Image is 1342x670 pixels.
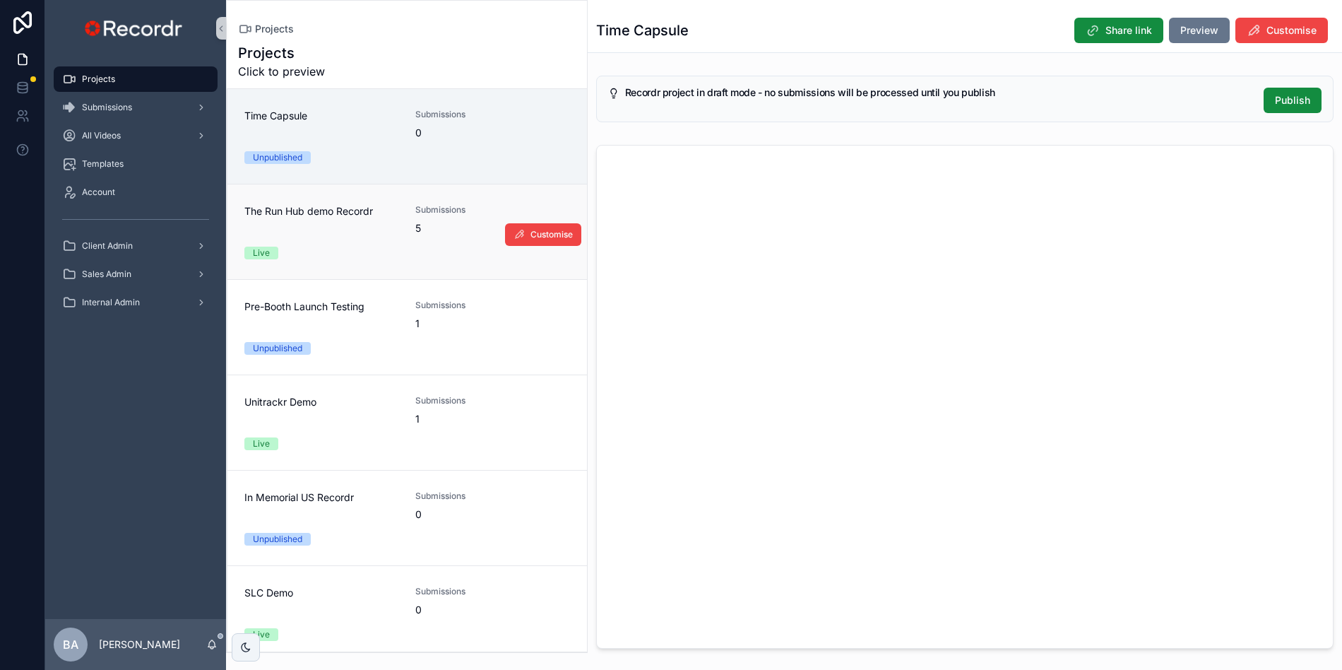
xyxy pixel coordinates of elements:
[244,586,398,600] span: SLC Demo
[238,43,325,63] h1: Projects
[54,180,218,205] a: Account
[625,88,1252,98] h5: Recordr project in draft mode - no submissions will be processed until you publish
[82,158,124,170] span: Templates
[1169,18,1230,43] button: Preview
[45,57,226,334] div: scrollable content
[54,151,218,177] a: Templates
[253,628,270,641] div: Live
[82,297,140,308] span: Internal Admin
[1074,18,1163,43] button: Share link
[415,109,513,120] span: Submissions
[415,300,513,311] span: Submissions
[227,89,587,184] a: Time CapsuleSubmissions0Unpublished
[54,95,218,120] a: Submissions
[244,395,398,409] span: Unitrackr Demo
[244,204,398,218] span: The Run Hub demo Recordr
[238,63,325,80] span: Click to preview
[82,74,115,85] span: Projects
[1235,18,1328,43] button: Customise
[227,279,587,375] a: Pre-Booth Launch TestingSubmissions1Unpublished
[54,233,218,259] a: Client Admin
[54,261,218,287] a: Sales Admin
[227,375,587,470] a: Unitrackr DemoSubmissions1Live
[255,22,294,36] span: Projects
[415,395,513,406] span: Submissions
[415,603,422,617] span: 0
[415,507,422,522] span: 0
[81,17,189,40] img: App logo
[244,109,398,123] span: Time Capsule
[54,290,218,315] a: Internal Admin
[415,221,421,235] span: 5
[253,437,270,450] div: Live
[227,565,587,661] a: SLC DemoSubmissions0Live
[99,637,180,652] p: [PERSON_NAME]
[530,229,573,240] span: Customise
[227,470,587,565] a: In Memorial US RecordrSubmissions0Unpublished
[415,204,513,216] span: Submissions
[253,342,302,355] div: Unpublished
[505,223,581,246] button: Customise
[1275,93,1310,107] span: Publish
[227,184,587,279] a: The Run Hub demo RecordrSubmissions5LiveCustomise
[253,151,302,164] div: Unpublished
[1266,23,1317,37] span: Customise
[54,66,218,92] a: Projects
[415,586,513,597] span: Submissions
[1264,88,1322,113] button: Publish
[415,490,513,502] span: Submissions
[82,187,115,198] span: Account
[82,130,121,141] span: All Videos
[244,300,398,314] span: Pre-Booth Launch Testing
[253,533,302,546] div: Unpublished
[63,636,78,653] span: BA
[244,490,398,505] span: In Memorial US Recordr
[238,22,294,36] a: Projects
[82,240,133,252] span: Client Admin
[253,247,270,259] div: Live
[415,317,420,331] span: 1
[415,126,422,140] span: 0
[82,269,131,280] span: Sales Admin
[596,20,689,40] h1: Time Capsule
[1105,23,1152,37] span: Share link
[54,123,218,148] a: All Videos
[415,412,420,426] span: 1
[82,102,132,113] span: Submissions
[1180,23,1218,37] span: Preview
